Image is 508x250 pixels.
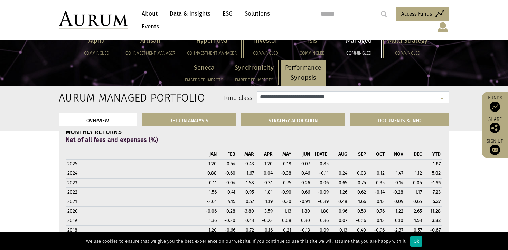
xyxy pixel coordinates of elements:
[368,225,386,235] td: -0.96
[66,169,200,178] th: 2024
[293,178,312,187] td: -0.26
[66,206,200,216] th: 2020
[235,63,274,73] p: Synchronicity
[349,150,368,159] th: SEP
[256,150,274,159] th: APR
[490,102,500,112] img: Access Funds
[125,94,254,103] label: Fund class:
[237,169,256,178] td: 1.67
[142,113,236,126] a: RETURN ANALYSIS
[388,36,427,46] p: Multi Strategy
[274,159,293,169] td: 0.18
[386,150,405,159] th: NOV
[256,216,274,225] td: -0.23
[200,197,218,206] td: -2.64
[218,216,237,225] td: -0.20
[237,225,256,235] td: 0.72
[293,150,312,159] th: JUN
[401,10,432,18] span: Access Funds
[386,216,405,225] td: 0.10
[349,169,368,178] td: 0.03
[200,159,218,169] td: 1.20
[66,225,200,235] th: 2018
[405,225,424,235] td: 0.57
[200,169,218,178] td: 0.88
[218,197,237,206] td: 4.15
[237,197,256,206] td: 0.57
[485,117,505,133] div: Share
[285,63,321,83] p: Performance Synopsis
[293,188,312,197] td: 0.66
[350,113,449,126] a: DOCUMENTS & INFO
[312,150,330,159] th: [DATE]
[237,216,256,225] td: 0.43
[293,225,312,235] td: -0.13
[368,197,386,206] td: 0.13
[368,169,386,178] td: 0.12
[200,178,218,187] td: -0.11
[293,159,312,169] td: 0.07
[187,51,237,55] h5: Co-investment Manager
[349,216,368,225] td: -0.16
[436,21,449,33] img: account-icon.svg
[274,216,293,225] td: 0.08
[237,150,256,159] th: MAR
[256,206,274,216] td: 3.59
[368,150,386,159] th: OCT
[312,197,330,206] td: -0.39
[432,218,441,223] strong: 3.82
[485,138,505,155] a: Sign up
[66,197,200,206] th: 2021
[386,188,405,197] td: -0.28
[330,150,349,159] th: AUG
[241,7,273,20] a: Solutions
[256,178,274,187] td: -0.31
[241,113,346,126] a: STRATEGY ALLOCATION
[368,206,386,216] td: 0.76
[274,150,293,159] th: MAY
[312,188,330,197] td: -0.09
[79,51,114,55] h5: Commingled
[405,216,424,225] td: 1.53
[256,169,274,178] td: 0.04
[295,51,330,55] h5: Commingled
[237,188,256,197] td: 0.95
[293,216,312,225] td: 0.30
[349,206,368,216] td: 0.59
[66,159,200,169] th: 2025
[185,78,223,82] h5: Embedded Impact®
[218,159,237,169] td: -0.54
[125,36,175,46] p: Artisan
[312,216,330,225] td: 0.36
[377,7,391,21] input: Submit
[405,169,424,178] td: 1.12
[368,188,386,197] td: -0.14
[330,188,349,197] td: 1.26
[256,225,274,235] td: 0.16
[200,188,218,197] td: 1.56
[424,150,442,159] th: YTD
[274,188,293,197] td: -0.90
[312,225,330,235] td: 0.09
[187,36,237,46] p: Hypernova
[274,225,293,235] td: 0.21
[237,206,256,216] td: -3.80
[433,199,441,204] strong: 5.27
[219,7,236,20] a: ESG
[490,123,500,133] img: Share this post
[433,161,441,167] strong: 1.67
[410,236,422,247] div: Ok
[405,178,424,187] td: -0.05
[200,225,218,235] td: 1.20
[430,208,441,214] strong: 11.28
[293,197,312,206] td: -0.91
[330,178,349,187] td: 0.65
[200,150,218,159] th: JAN
[218,225,237,235] td: -0.66
[405,197,424,206] td: 0.65
[66,136,158,144] strong: Net of all fees and expenses (%)
[66,128,122,136] strong: MONTHLY RETURNS
[235,78,274,82] h5: Embedded Impact®
[341,51,377,55] h5: Commingled
[386,178,405,187] td: -0.14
